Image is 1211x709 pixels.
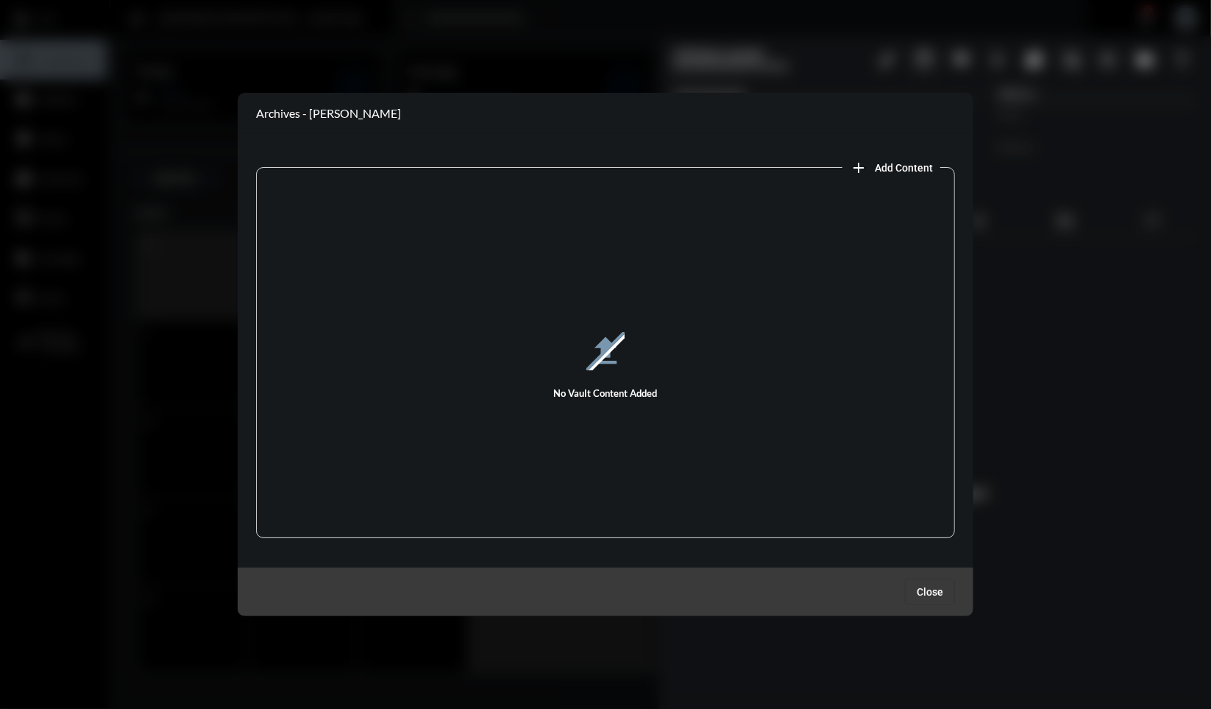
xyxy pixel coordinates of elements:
[842,152,940,182] button: add vault
[586,332,625,370] mat-icon: upload
[256,106,401,120] h2: Archives - [PERSON_NAME]
[256,387,955,399] h5: No Vault Content Added
[875,162,933,174] span: Add Content
[905,579,955,605] button: Close
[850,159,867,177] mat-icon: add
[917,586,943,598] span: Close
